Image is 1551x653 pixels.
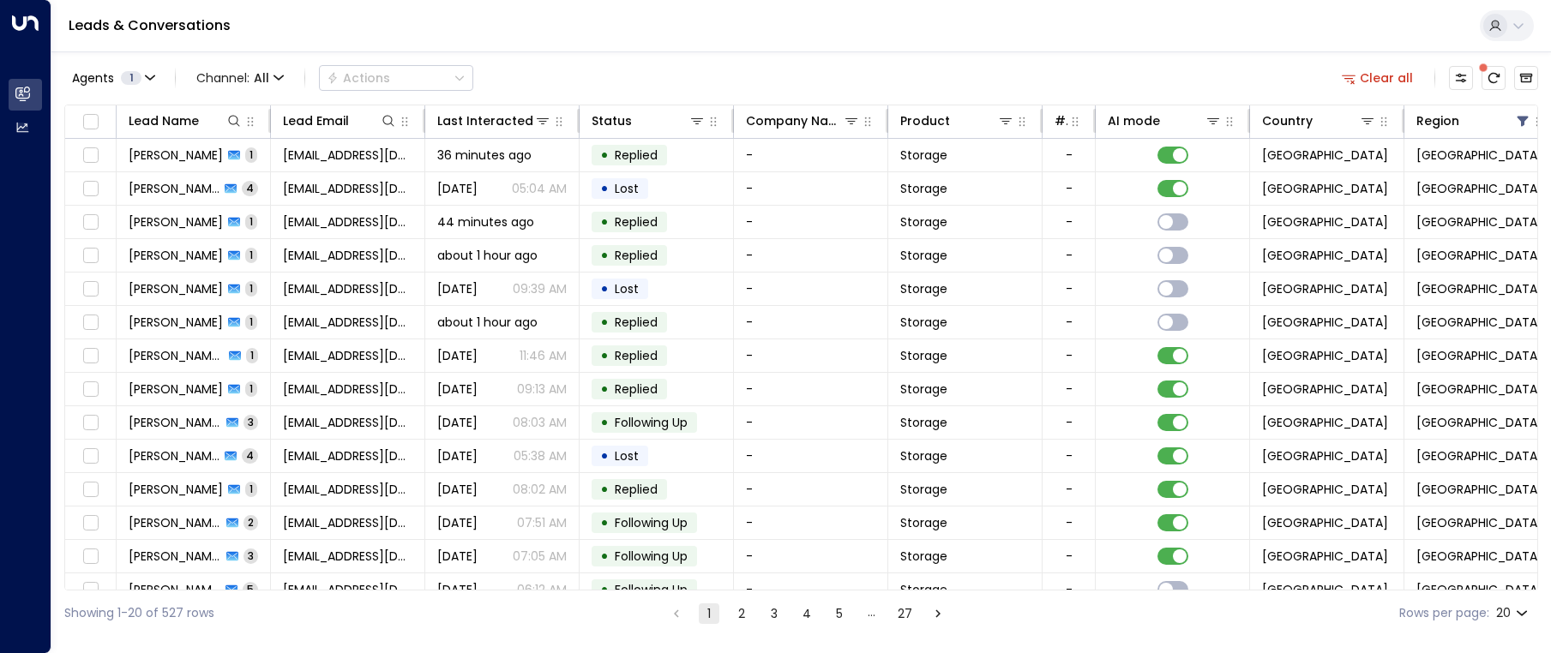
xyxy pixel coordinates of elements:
span: about 1 hour ago [437,314,538,331]
span: Storage [900,147,947,164]
span: Replied [615,147,658,164]
p: 09:13 AM [517,380,567,398]
span: Toggle select row [80,178,101,200]
span: Shropshire [1416,314,1542,331]
span: Toggle select row [80,479,101,500]
div: - [1066,447,1073,464]
span: Toggle select row [80,212,101,233]
span: Shropshire [1416,481,1542,498]
span: Shropshire [1416,247,1542,264]
span: linziee19@hotmail.com [283,180,412,197]
button: Go to page 4 [797,603,817,624]
span: 4 [242,448,258,463]
span: linziee19@hotmail.com [283,147,412,164]
button: Go to page 3 [764,603,785,624]
p: 05:38 AM [514,447,567,464]
td: - [734,273,888,305]
span: 1 [245,482,257,496]
span: RJ McDougall [129,314,223,331]
span: 1 [246,348,258,362]
span: Lyndsey Eason [129,180,219,197]
span: Toggle select row [80,412,101,434]
div: - [1066,247,1073,264]
td: - [734,473,888,506]
td: - [734,506,888,539]
span: 1 [245,214,257,229]
span: Yesterday [437,481,478,498]
div: - [1066,180,1073,197]
span: 3 [243,415,258,429]
span: robertbryn@gmail.com [283,247,412,264]
button: page 1 [699,603,719,624]
div: Country [1262,111,1376,131]
span: United Kingdom [1262,514,1388,531]
span: Replied [615,314,658,331]
label: Rows per page: [1399,604,1489,622]
div: … [862,603,882,624]
span: Andrea Sutherland [129,581,220,598]
div: Status [592,111,706,131]
div: • [600,575,609,604]
button: Actions [319,65,473,91]
span: Maureen Morgan [129,481,223,498]
div: Actions [327,70,390,86]
div: • [600,274,609,303]
span: Shropshire [1416,347,1542,364]
div: Region [1416,111,1459,131]
div: Country [1262,111,1313,131]
td: - [734,406,888,439]
div: Button group with a nested menu [319,65,473,91]
span: United Kingdom [1262,347,1388,364]
span: Sep 05, 2025 [437,280,478,297]
span: All [254,71,269,85]
div: AI mode [1108,111,1222,131]
div: Lead Email [283,111,349,131]
div: Status [592,111,632,131]
div: • [600,441,609,470]
span: Storage [900,247,947,264]
span: Toggle select row [80,512,101,534]
span: Channel: [189,66,291,90]
td: - [734,440,888,472]
span: 5 [243,582,258,596]
p: 09:39 AM [513,280,567,297]
div: Company Name [746,111,843,131]
span: Ron Buzzacott [129,447,219,464]
span: Shropshire [1416,213,1542,231]
span: Replied [615,247,658,264]
span: Following Up [615,514,688,531]
span: Toggle select row [80,312,101,333]
span: Aug 27, 2025 [437,447,478,464]
td: - [734,139,888,171]
div: - [1066,414,1073,431]
div: 20 [1496,601,1531,626]
span: Toggle select row [80,345,101,367]
span: Shropshire [1416,180,1542,197]
span: 2 [243,515,258,530]
div: • [600,207,609,237]
span: There are new threads available. Refresh the grid to view the latest updates. [1482,66,1506,90]
span: Bryn Roberts [129,280,223,297]
p: 07:51 AM [517,514,567,531]
span: United Kingdom [1262,548,1388,565]
button: Clear all [1335,66,1421,90]
span: Replied [615,347,658,364]
span: 1 [245,315,257,329]
span: Yesterday [437,380,478,398]
a: Leads & Conversations [69,15,231,35]
span: United Kingdom [1262,247,1388,264]
div: • [600,542,609,571]
p: 05:04 AM [512,180,567,197]
div: - [1066,314,1073,331]
span: United Kingdom [1262,380,1388,398]
nav: pagination navigation [665,602,949,624]
span: Shropshire [1416,548,1542,565]
span: lifestylemedicinelover@gmail.com [283,347,412,364]
td: - [734,172,888,205]
span: Replied [615,213,658,231]
span: Storage [900,581,947,598]
span: Lyndsey Eason [129,147,223,164]
span: United Kingdom [1262,180,1388,197]
button: Go to page 2 [731,603,752,624]
div: Last Interacted [437,111,551,131]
